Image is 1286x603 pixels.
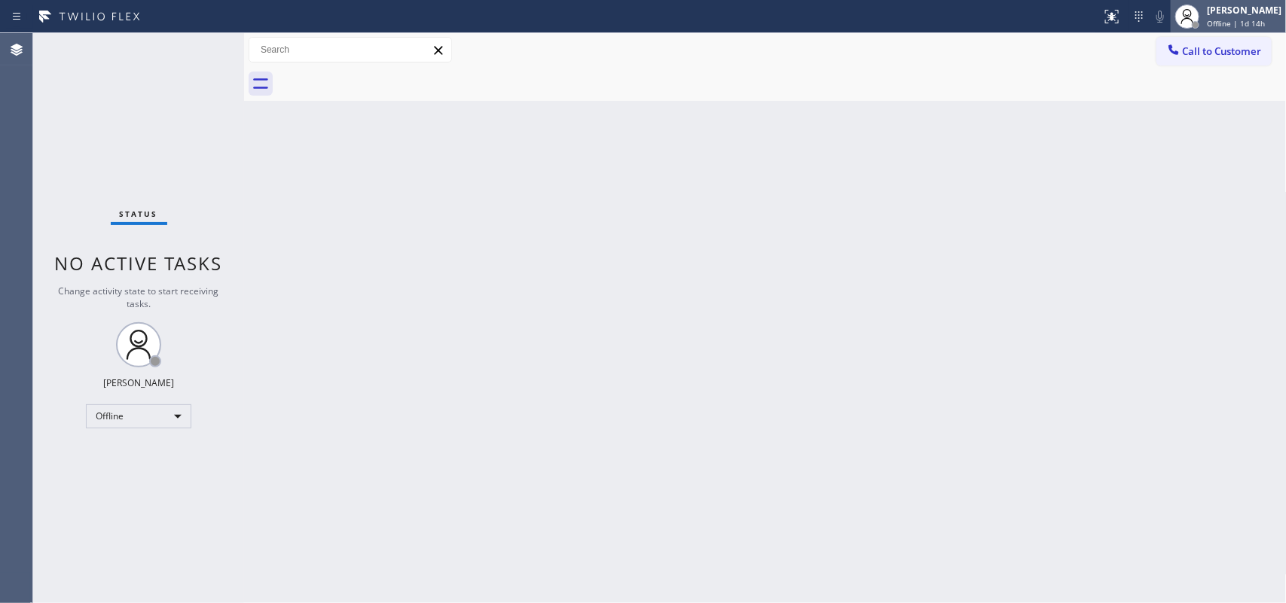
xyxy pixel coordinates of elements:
[1150,6,1171,27] button: Mute
[55,251,223,276] span: No active tasks
[59,285,219,310] span: Change activity state to start receiving tasks.
[249,38,451,62] input: Search
[103,376,174,389] div: [PERSON_NAME]
[1207,4,1281,17] div: [PERSON_NAME]
[86,404,191,428] div: Offline
[1156,37,1272,65] button: Call to Customer
[120,209,158,219] span: Status
[1207,18,1265,29] span: Offline | 1d 14h
[1183,44,1262,58] span: Call to Customer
